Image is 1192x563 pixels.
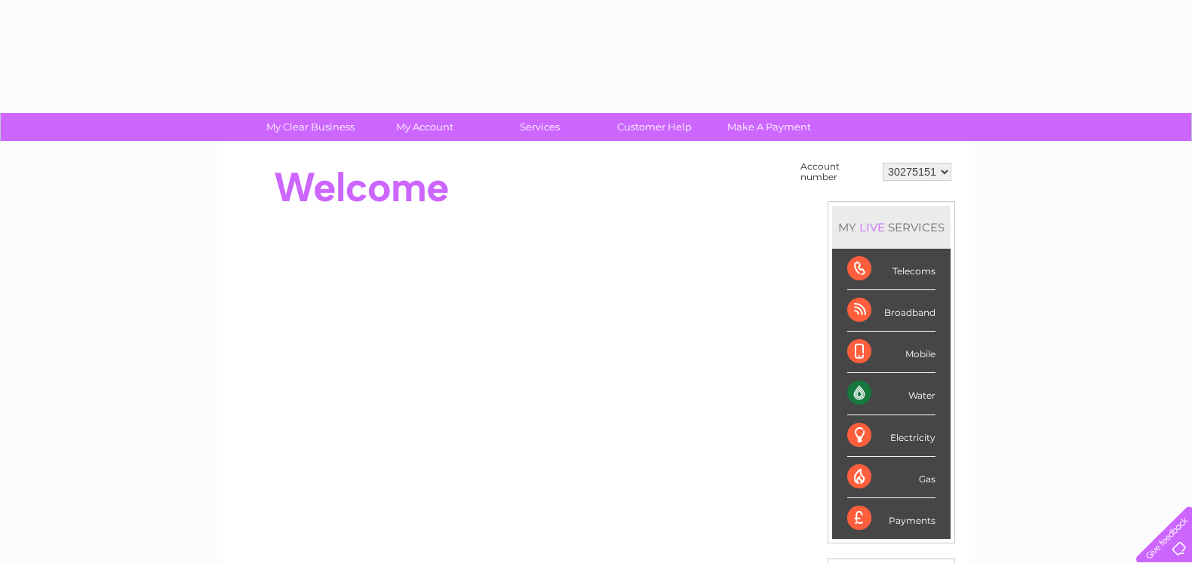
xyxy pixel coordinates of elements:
[847,498,935,539] div: Payments
[592,113,717,141] a: Customer Help
[847,457,935,498] div: Gas
[832,206,951,249] div: MY SERVICES
[797,158,879,186] td: Account number
[847,290,935,332] div: Broadband
[248,113,373,141] a: My Clear Business
[847,415,935,457] div: Electricity
[847,249,935,290] div: Telecoms
[707,113,831,141] a: Make A Payment
[363,113,487,141] a: My Account
[847,373,935,415] div: Water
[478,113,602,141] a: Services
[856,220,888,234] div: LIVE
[847,332,935,373] div: Mobile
